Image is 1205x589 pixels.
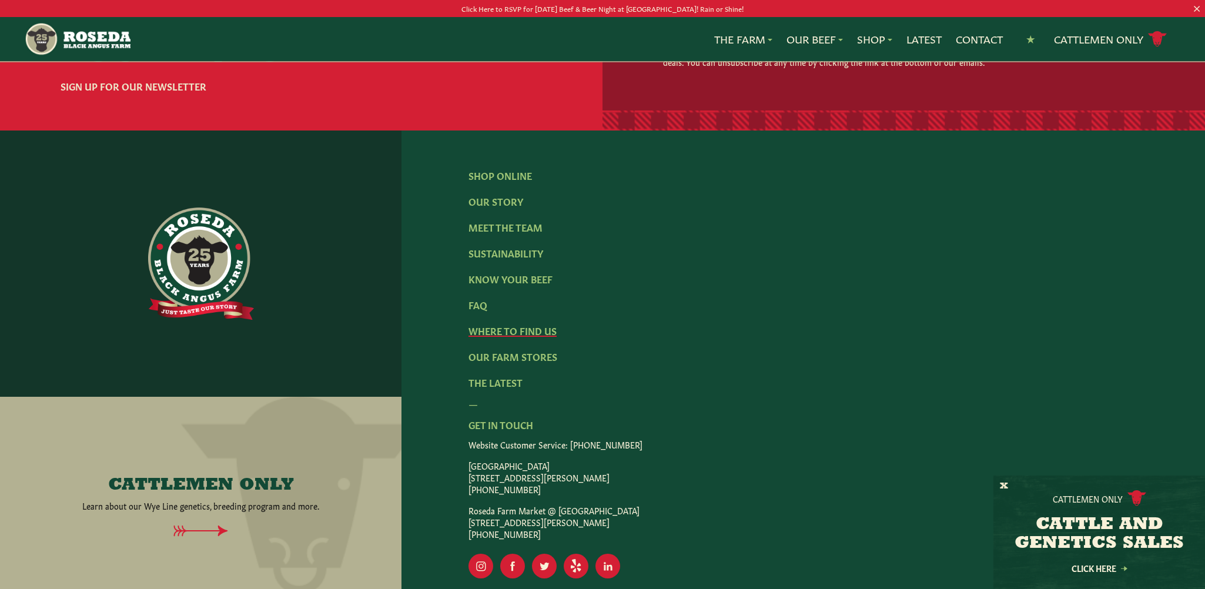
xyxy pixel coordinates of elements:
[148,208,254,320] img: https://roseda.com/wp-content/uploads/2021/06/roseda-25-full@2x.png
[956,32,1003,47] a: Contact
[468,298,487,311] a: FAQ
[468,272,553,285] a: Know Your Beef
[61,2,1145,15] p: Click Here to RSVP for [DATE] Beef & Beer Night at [GEOGRAPHIC_DATA]! Rain or Shine!
[468,439,1138,450] p: Website Customer Service: [PHONE_NUMBER]
[468,220,543,233] a: Meet The Team
[500,554,525,578] a: Visit Our Facebook Page
[468,396,1138,410] div: —
[1054,29,1167,49] a: Cattlemen Only
[468,169,532,182] a: Shop Online
[1008,516,1190,553] h3: CATTLE AND GENETICS SALES
[1127,490,1146,506] img: cattle-icon.svg
[108,476,294,495] h4: CATTLEMEN ONLY
[34,476,368,511] a: CATTLEMEN ONLY Learn about our Wye Line genetics, breeding program and more.
[82,500,320,511] p: Learn about our Wye Line genetics, breeding program and more.
[468,324,557,337] a: Where To Find Us
[1046,564,1152,572] a: Click Here
[714,32,772,47] a: The Farm
[468,350,557,363] a: Our Farm Stores
[24,17,1181,61] nav: Main Navigation
[786,32,843,47] a: Our Beef
[1000,480,1008,493] button: X
[468,504,1138,540] p: Roseda Farm Market @ [GEOGRAPHIC_DATA] [STREET_ADDRESS][PERSON_NAME] [PHONE_NUMBER]
[564,554,588,578] a: Visit Our Yelp Page
[468,460,1138,495] p: [GEOGRAPHIC_DATA] [STREET_ADDRESS][PERSON_NAME] [PHONE_NUMBER]
[468,246,543,259] a: Sustainability
[595,554,620,578] a: Visit Our LinkedIn Page
[61,79,361,93] h6: Sign Up For Our Newsletter
[24,22,130,56] img: https://roseda.com/wp-content/uploads/2021/05/roseda-25-header.png
[906,32,942,47] a: Latest
[532,554,557,578] a: Visit Our Twitter Page
[857,32,892,47] a: Shop
[468,376,523,389] a: The Latest
[468,554,493,578] a: Visit Our Instagram Page
[468,195,523,208] a: Our Story
[1053,493,1123,504] p: Cattlemen Only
